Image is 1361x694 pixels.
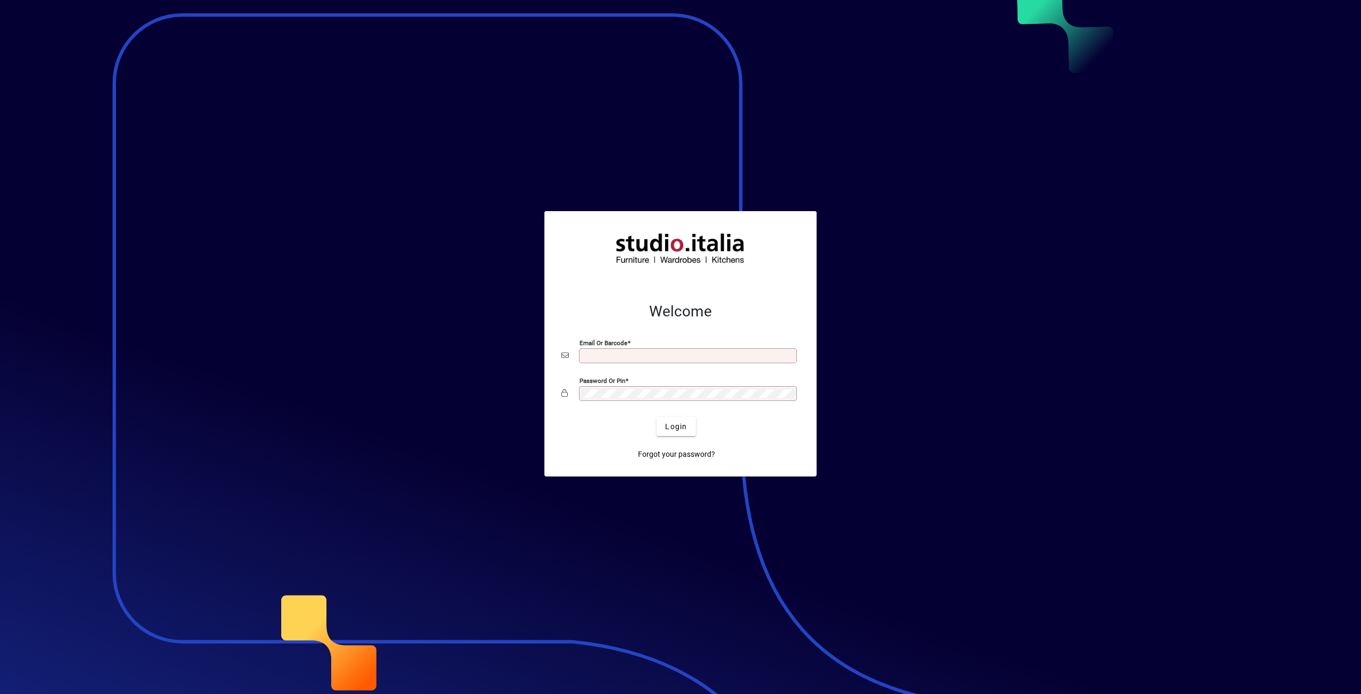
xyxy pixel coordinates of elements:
span: Forgot your password? [638,449,715,460]
a: Forgot your password? [634,445,719,464]
mat-label: Email or Barcode [579,339,627,347]
span: Login [665,421,687,432]
mat-label: Password or Pin [579,377,625,384]
h2: Welcome [561,303,800,321]
button: Login [657,417,695,436]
